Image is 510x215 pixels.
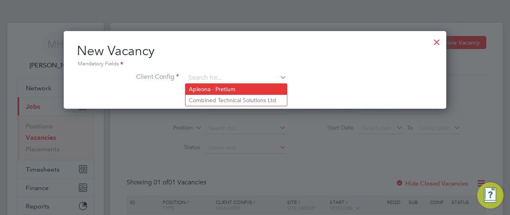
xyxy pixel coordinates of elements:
h2: New Vacancy [77,43,433,69]
label: Client Config [77,73,179,81]
li: Combined Technical Solutions Ltd [186,95,287,106]
input: Search for... [186,72,286,84]
button: Engage Resource Center [477,182,503,208]
li: Apleona - Pretium [186,84,287,95]
div: Mandatory Fields [77,60,433,69]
